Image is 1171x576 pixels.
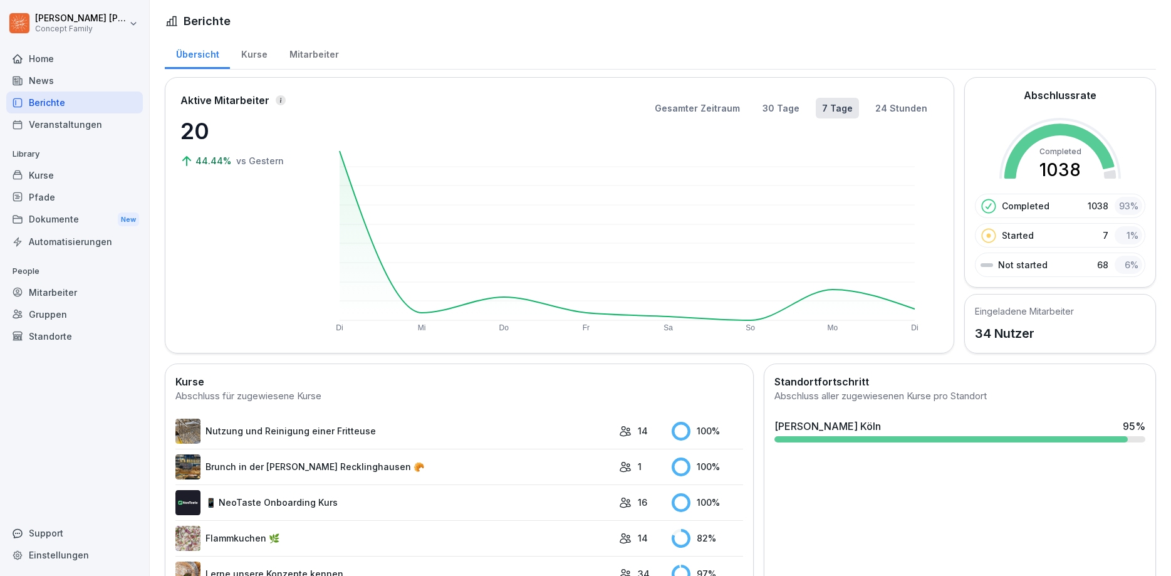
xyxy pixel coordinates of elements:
text: Sa [664,323,673,332]
img: jb643umo8xb48cipqni77y3i.png [175,526,200,551]
h2: Kurse [175,374,743,389]
a: Übersicht [165,37,230,69]
p: Library [6,144,143,164]
div: 95 % [1123,419,1145,434]
button: 30 Tage [756,98,806,118]
div: 93 % [1115,197,1142,215]
a: [PERSON_NAME] Köln95% [769,414,1150,448]
text: Do [499,323,509,332]
div: 6 % [1115,256,1142,274]
p: 7 [1103,229,1108,242]
p: 1038 [1088,199,1108,212]
div: 100 % [672,493,743,512]
p: 14 [638,531,648,545]
a: Pfade [6,186,143,208]
a: Veranstaltungen [6,113,143,135]
p: 1 [638,460,642,473]
div: 100 % [672,458,743,476]
p: 68 [1097,258,1108,271]
div: Abschluss aller zugewiesenen Kurse pro Standort [774,389,1145,404]
a: Mitarbeiter [6,281,143,303]
div: New [118,212,139,227]
p: Not started [998,258,1048,271]
text: So [746,323,755,332]
p: Started [1002,229,1034,242]
a: DokumenteNew [6,208,143,231]
div: Dokumente [6,208,143,231]
p: 34 Nutzer [975,324,1074,343]
text: Mo [828,323,838,332]
p: 14 [638,424,648,437]
p: vs Gestern [236,154,284,167]
button: Gesamter Zeitraum [648,98,746,118]
a: 📱 NeoTaste Onboarding Kurs [175,490,613,515]
div: 82 % [672,529,743,548]
img: b2msvuojt3s6egexuweix326.png [175,419,200,444]
img: y7e1e2ag14umo6x0siu9nyck.png [175,454,200,479]
div: 1 % [1115,226,1142,244]
div: Abschluss für zugewiesene Kurse [175,389,743,404]
text: Fr [583,323,590,332]
button: 24 Stunden [869,98,934,118]
p: 20 [180,114,306,148]
a: Kurse [230,37,278,69]
div: 100 % [672,422,743,441]
div: [PERSON_NAME] Köln [774,419,881,434]
p: Completed [1002,199,1049,212]
text: Mi [418,323,426,332]
a: Berichte [6,92,143,113]
button: 7 Tage [816,98,859,118]
a: Home [6,48,143,70]
a: Standorte [6,325,143,347]
p: [PERSON_NAME] [PERSON_NAME] [35,13,127,24]
a: Nutzung und Reinigung einer Fritteuse [175,419,613,444]
p: People [6,261,143,281]
a: Automatisierungen [6,231,143,253]
h2: Abschlussrate [1024,88,1096,103]
p: Concept Family [35,24,127,33]
a: Brunch in der [PERSON_NAME] Recklinghausen 🥐 [175,454,613,479]
a: Einstellungen [6,544,143,566]
a: Mitarbeiter [278,37,350,69]
a: Flammkuchen 🌿 [175,526,613,551]
p: 44.44% [195,154,234,167]
img: wogpw1ad3b6xttwx9rgsg3h8.png [175,490,200,515]
a: Gruppen [6,303,143,325]
h1: Berichte [184,13,231,29]
a: Kurse [6,164,143,186]
p: Aktive Mitarbeiter [180,93,269,108]
div: Support [6,522,143,544]
h2: Standortfortschritt [774,374,1145,389]
text: Di [911,323,918,332]
a: News [6,70,143,92]
text: Di [336,323,343,332]
h5: Eingeladene Mitarbeiter [975,305,1074,318]
p: 16 [638,496,647,509]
